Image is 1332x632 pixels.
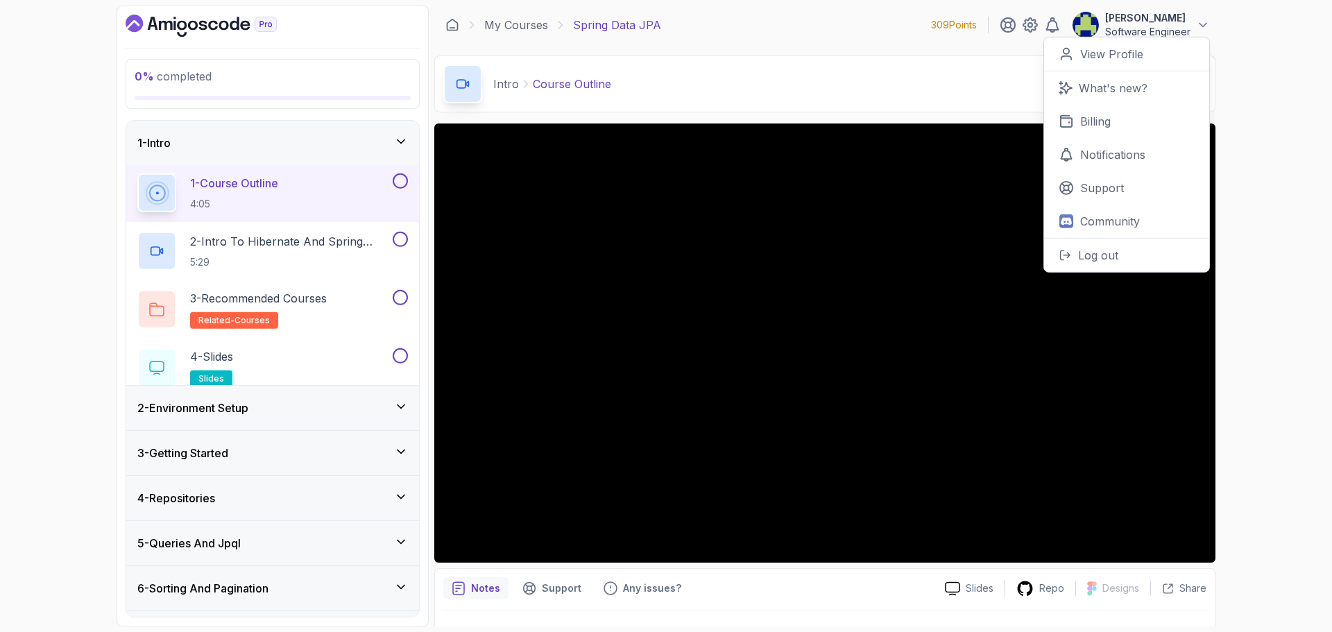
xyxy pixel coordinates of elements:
[126,566,419,610] button: 6-Sorting And Pagination
[1080,180,1124,196] p: Support
[137,290,408,329] button: 3-Recommended Coursesrelated-courses
[137,135,171,151] h3: 1 - Intro
[623,581,681,595] p: Any issues?
[1044,205,1209,238] a: Community
[198,373,224,384] span: slides
[190,348,233,365] p: 4 - Slides
[1102,581,1139,595] p: Designs
[137,490,215,506] h3: 4 - Repositories
[137,535,241,552] h3: 5 - Queries And Jpql
[931,18,977,32] p: 309 Points
[471,581,500,595] p: Notes
[1039,581,1064,595] p: Repo
[126,15,309,37] a: Dashboard
[1179,581,1206,595] p: Share
[137,445,228,461] h3: 3 - Getting Started
[126,431,419,475] button: 3-Getting Started
[1105,11,1190,25] p: [PERSON_NAME]
[198,315,270,326] span: related-courses
[1044,171,1209,205] a: Support
[1080,46,1143,62] p: View Profile
[484,17,548,33] a: My Courses
[542,581,581,595] p: Support
[137,173,408,212] button: 1-Course Outline4:05
[533,76,611,92] p: Course Outline
[434,123,1215,563] iframe: 1 - Course Outline
[1105,25,1190,39] p: Software Engineer
[1005,580,1075,597] a: Repo
[1080,113,1111,130] p: Billing
[1044,138,1209,171] a: Notifications
[445,18,459,32] a: Dashboard
[595,577,690,599] button: Feedback button
[137,232,408,271] button: 2-Intro To Hibernate And Spring Data Jpa5:29
[1078,247,1118,264] p: Log out
[493,76,519,92] p: Intro
[1044,105,1209,138] a: Billing
[934,581,1005,596] a: Slides
[1080,146,1145,163] p: Notifications
[137,348,408,387] button: 4-Slidesslides
[966,581,993,595] p: Slides
[443,577,509,599] button: notes button
[190,290,327,307] p: 3 - Recommended Courses
[1044,71,1209,105] a: What's new?
[1044,238,1209,272] button: Log out
[190,233,390,250] p: 2 - Intro To Hibernate And Spring Data Jpa
[126,386,419,430] button: 2-Environment Setup
[573,17,661,33] p: Spring Data JPA
[1072,11,1210,39] button: user profile image[PERSON_NAME]Software Engineer
[1073,12,1099,38] img: user profile image
[126,476,419,520] button: 4-Repositories
[1150,581,1206,595] button: Share
[126,521,419,565] button: 5-Queries And Jpql
[126,121,419,165] button: 1-Intro
[137,580,268,597] h3: 6 - Sorting And Pagination
[190,255,390,269] p: 5:29
[137,400,248,416] h3: 2 - Environment Setup
[190,197,278,211] p: 4:05
[135,69,212,83] span: completed
[1079,80,1147,96] p: What's new?
[190,175,278,191] p: 1 - Course Outline
[1080,213,1140,230] p: Community
[1044,37,1209,71] a: View Profile
[135,69,154,83] span: 0 %
[514,577,590,599] button: Support button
